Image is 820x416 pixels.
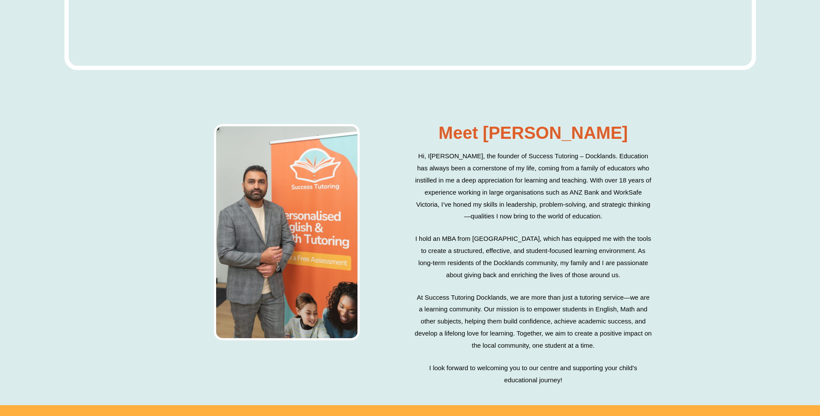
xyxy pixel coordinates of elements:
p: At Success Tutoring Docklands, we are more than just a tutoring service—we are a learning communi... [415,291,652,352]
h2: Meet [PERSON_NAME] [415,124,652,141]
p: Hi, I[PERSON_NAME], the founder of Success Tutoring – Docklands. Education has always been a corn... [415,150,652,222]
p: I look forward to welcoming you to our centre and supporting your child’s educational journey! [415,362,652,386]
iframe: Chat Widget [676,318,820,416]
p: I hold an MBA from [GEOGRAPHIC_DATA], which has equipped me with the tools to create a structured... [415,233,652,281]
